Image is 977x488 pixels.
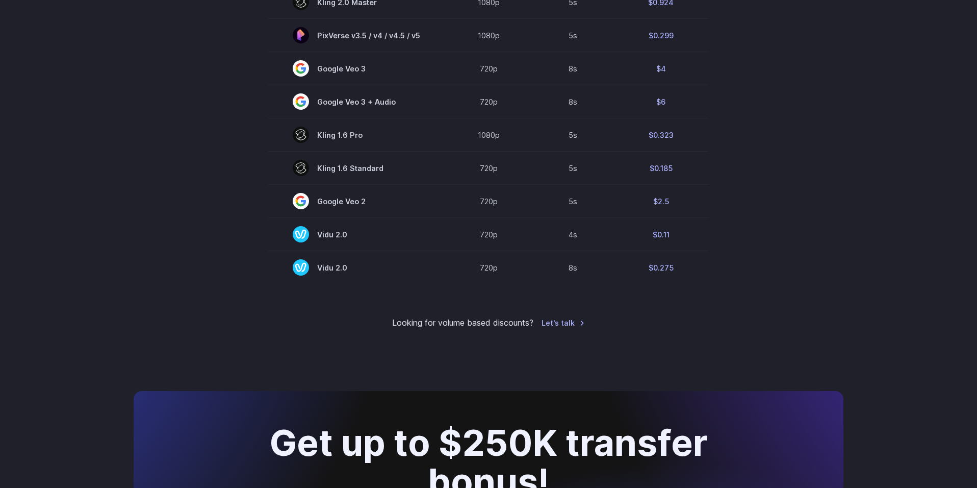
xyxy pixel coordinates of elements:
[445,52,532,85] td: 720p
[613,251,709,284] td: $0.275
[293,127,420,143] span: Kling 1.6 Pro
[293,259,420,276] span: Vidu 2.0
[445,185,532,218] td: 720p
[445,152,532,185] td: 720p
[613,85,709,118] td: $6
[532,118,613,152] td: 5s
[532,218,613,251] td: 4s
[613,185,709,218] td: $2.5
[293,27,420,43] span: PixVerse v3.5 / v4 / v4.5 / v5
[293,193,420,209] span: Google Veo 2
[445,218,532,251] td: 720p
[532,251,613,284] td: 8s
[293,160,420,176] span: Kling 1.6 Standard
[445,118,532,152] td: 1080p
[613,218,709,251] td: $0.11
[613,19,709,52] td: $0.299
[613,152,709,185] td: $0.185
[293,93,420,110] span: Google Veo 3 + Audio
[613,52,709,85] td: $4
[532,85,613,118] td: 8s
[532,152,613,185] td: 5s
[293,60,420,77] span: Google Veo 3
[532,52,613,85] td: 8s
[445,251,532,284] td: 720p
[532,185,613,218] td: 5s
[392,316,533,330] small: Looking for volume based discounts?
[532,19,613,52] td: 5s
[445,85,532,118] td: 720p
[293,226,420,242] span: Vidu 2.0
[445,19,532,52] td: 1080p
[542,317,585,329] a: Let's talk
[613,118,709,152] td: $0.323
